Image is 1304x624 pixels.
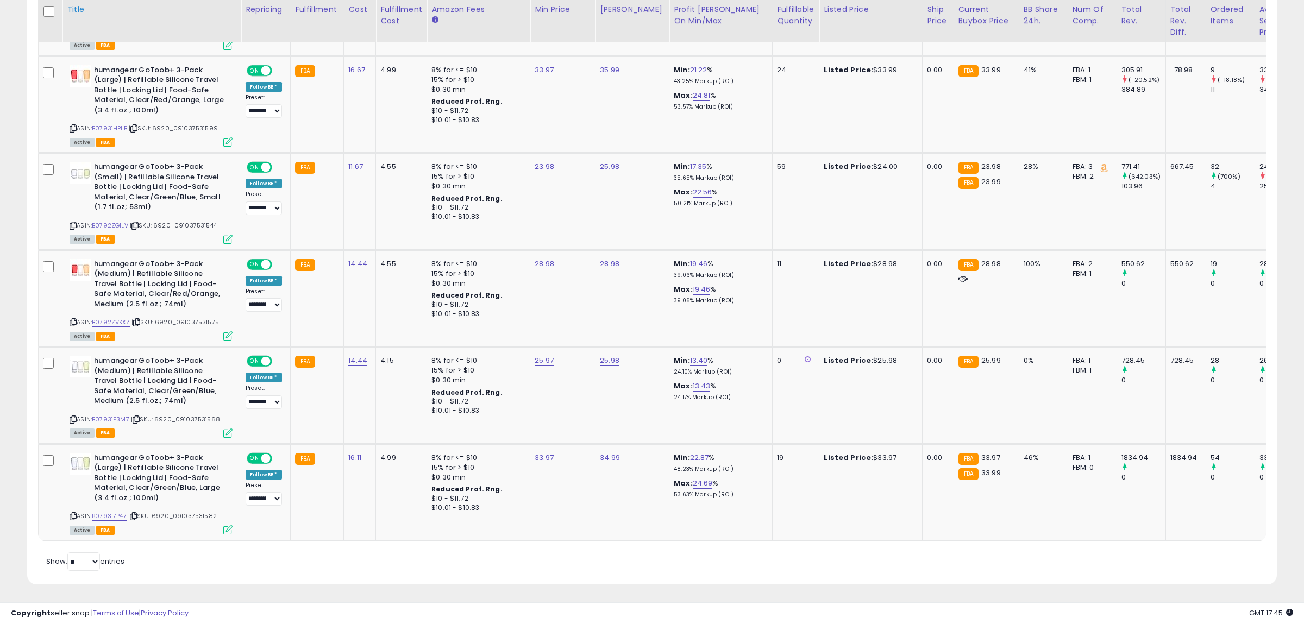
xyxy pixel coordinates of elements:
div: % [674,259,764,279]
div: Follow BB * [246,470,282,480]
div: 8% for <= $10 [431,453,522,463]
small: FBA [958,468,979,480]
span: OFF [271,66,288,75]
span: OFF [271,163,288,172]
div: 41% [1024,65,1059,75]
div: $0.30 min [431,279,522,288]
div: 0 [1259,375,1303,385]
small: FBA [295,162,315,174]
span: ON [248,163,261,172]
div: % [674,91,764,111]
div: 24 [777,65,811,75]
b: Listed Price: [824,355,873,365]
b: Reduced Prof. Rng. [431,194,503,203]
div: % [674,356,764,376]
b: Min: [674,65,690,75]
div: 8% for <= $10 [431,65,522,75]
a: 14.44 [348,259,367,269]
small: FBA [958,453,979,465]
a: B0792ZVKXZ [92,318,130,327]
small: FBA [295,259,315,271]
div: 103.96 [1121,181,1165,191]
div: 771.41 [1121,162,1165,172]
div: 4.15 [380,356,418,365]
div: Amazon Fees [431,4,525,15]
div: 19 [777,453,811,463]
small: (-18.18%) [1218,75,1245,84]
a: 16.11 [348,452,361,463]
span: FBA [96,428,115,438]
b: Listed Price: [824,65,873,75]
p: 35.65% Markup (ROI) [674,174,764,182]
p: 39.06% Markup (ROI) [674,272,764,279]
div: Title [67,4,236,15]
div: $0.30 min [431,375,522,385]
a: 13.40 [690,355,708,366]
div: Total Rev. [1121,4,1161,27]
div: Preset: [246,482,282,506]
div: 28.98 [1259,259,1303,269]
b: humangear GoToob+ 3-Pack (Small) | Refillable Silicone Travel Bottle | Locking Lid | Food-Safe Ma... [94,162,226,215]
div: 32 [1211,162,1255,172]
span: All listings currently available for purchase on Amazon [70,138,95,147]
img: 31mnFC--xjL._SL40_.jpg [70,162,91,184]
div: 0 [1121,472,1165,482]
span: 25.99 [981,355,1001,365]
div: 11 [777,259,811,269]
div: $10.01 - $10.83 [431,212,522,222]
span: OFF [271,260,288,269]
div: 15% for > $10 [431,365,522,375]
p: 24.10% Markup (ROI) [674,368,764,376]
div: 59 [777,162,811,172]
div: 1834.94 [1170,453,1198,463]
div: FBA: 1 [1073,65,1108,75]
div: Cost [348,4,371,15]
span: ON [248,357,261,366]
div: % [674,453,764,473]
div: 0 [777,356,811,365]
span: 23.99 [981,177,1001,187]
small: (642.03%) [1129,172,1161,181]
span: ON [248,453,261,463]
div: 0 [1259,472,1303,482]
div: 728.45 [1170,356,1198,365]
p: 48.23% Markup (ROI) [674,465,764,473]
div: 8% for <= $10 [431,259,522,269]
div: 0 [1259,279,1303,288]
a: B07931F3M7 [92,415,129,424]
a: 25.98 [600,161,619,172]
a: Privacy Policy [141,608,189,618]
a: 23.98 [535,161,554,172]
div: 100% [1024,259,1059,269]
p: 53.57% Markup (ROI) [674,103,764,111]
div: $33.99 [824,65,914,75]
b: Min: [674,161,690,172]
div: 0 [1121,279,1165,288]
div: 11 [1211,85,1255,94]
div: Current Buybox Price [958,4,1014,27]
div: FBA: 1 [1073,356,1108,365]
p: 24.17% Markup (ROI) [674,394,764,401]
div: 19 [1211,259,1255,269]
div: 25.99 [1259,181,1303,191]
div: [PERSON_NAME] [600,4,664,15]
div: Ship Price [927,4,949,27]
div: $24.00 [824,162,914,172]
span: 33.99 [981,468,1001,478]
b: humangear GoToob+ 3-Pack (Large) | Refillable Silicone Travel Bottle | Locking Lid | Food-Safe Ma... [94,453,226,506]
div: FBM: 0 [1073,463,1108,472]
span: | SKU: 6920_091037531544 [130,221,217,230]
span: FBA [96,235,115,244]
div: 4.55 [380,162,418,172]
div: ASIN: [70,453,233,533]
div: $33.97 [824,453,914,463]
div: ASIN: [70,259,233,339]
b: Reduced Prof. Rng. [431,388,503,397]
div: Avg Selling Price [1259,4,1299,38]
div: FBM: 1 [1073,75,1108,85]
strong: Copyright [11,608,51,618]
span: All listings currently available for purchase on Amazon [70,428,95,438]
div: 0.00 [927,453,945,463]
span: ON [248,66,261,75]
div: 28% [1024,162,1059,172]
